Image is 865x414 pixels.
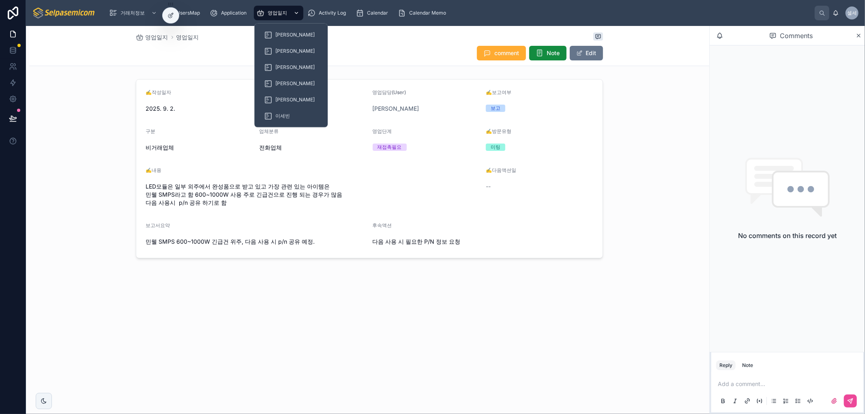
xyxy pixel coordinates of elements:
a: 거래처정보 [107,6,161,20]
a: Calendar Memo [395,6,452,20]
a: UsersMap [163,6,206,20]
button: Reply [716,360,736,370]
a: [PERSON_NAME] [259,28,323,42]
div: Note [742,362,753,369]
div: 미팅 [491,144,500,151]
span: 영업담당(User) [373,89,406,95]
a: [PERSON_NAME] [259,76,323,91]
span: 다음 사용 시 필요한 P/N 정보 요청 [373,238,593,246]
span: 구분 [146,128,156,134]
a: 영업일지 [176,33,199,41]
span: 거래처정보 [120,10,145,16]
a: 영업일지 [254,6,303,20]
span: 영업일지 [146,33,168,41]
span: [PERSON_NAME] [275,97,315,103]
span: ✍️내용 [146,167,162,173]
span: comment [495,49,519,57]
div: scrollable content [103,4,815,22]
img: App logo [32,6,96,19]
a: [PERSON_NAME] [259,44,323,58]
button: Note [739,360,756,370]
span: ✍️방문유형 [486,128,511,134]
button: comment [477,46,526,60]
span: ✍️작성일자 [146,89,172,95]
span: 전화업체 [259,144,282,152]
span: 영업일지 [268,10,287,16]
span: [PERSON_NAME] [275,64,315,71]
a: Calendar [353,6,394,20]
span: Note [547,49,560,57]
span: UsersMap [176,10,200,16]
div: 보고 [491,105,500,112]
button: Note [529,46,567,60]
a: Application [207,6,252,20]
span: 민웰 SMPS 600~1000W 긴급건 위주, 다음 사용 시 p/n 공유 예정. [146,238,366,246]
button: Edit [570,46,603,60]
span: ✍️다음액션일 [486,167,516,173]
span: ✍️보고여부 [486,89,511,95]
a: [PERSON_NAME] [259,60,323,75]
a: 영업일지 [136,33,168,41]
span: [PERSON_NAME] [275,80,315,87]
span: 영업단계 [373,128,392,134]
span: 셀세 [847,10,857,16]
span: 이세빈 [275,113,290,119]
span: Application [221,10,247,16]
span: 보고서요약 [146,222,170,228]
a: 이세빈 [259,109,323,123]
span: 후속액션 [373,222,392,228]
span: Comments [780,31,813,41]
span: [PERSON_NAME] [275,48,315,54]
span: LED모듈은 일부 외주에서 완성품으로 받고 있고 가장 관련 있는 아이템은 민웰 SMPS라고 함 600~1000W 사용 주로 긴급건으로 진행 되는 경우가 많음 다음 사용시 p/... [146,182,480,207]
span: Calendar [367,10,388,16]
a: [PERSON_NAME] [259,92,323,107]
span: 비거래업체 [146,144,174,152]
span: -- [486,182,491,191]
span: 업체분류 [259,128,279,134]
a: [PERSON_NAME] [373,105,419,113]
span: Activity Log [319,10,346,16]
span: [PERSON_NAME] [275,32,315,38]
div: 재접촉필요 [378,144,402,151]
h2: No comments on this record yet [738,231,837,240]
a: Activity Log [305,6,352,20]
span: Calendar Memo [409,10,446,16]
span: 2025. 9. 2. [146,105,253,113]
